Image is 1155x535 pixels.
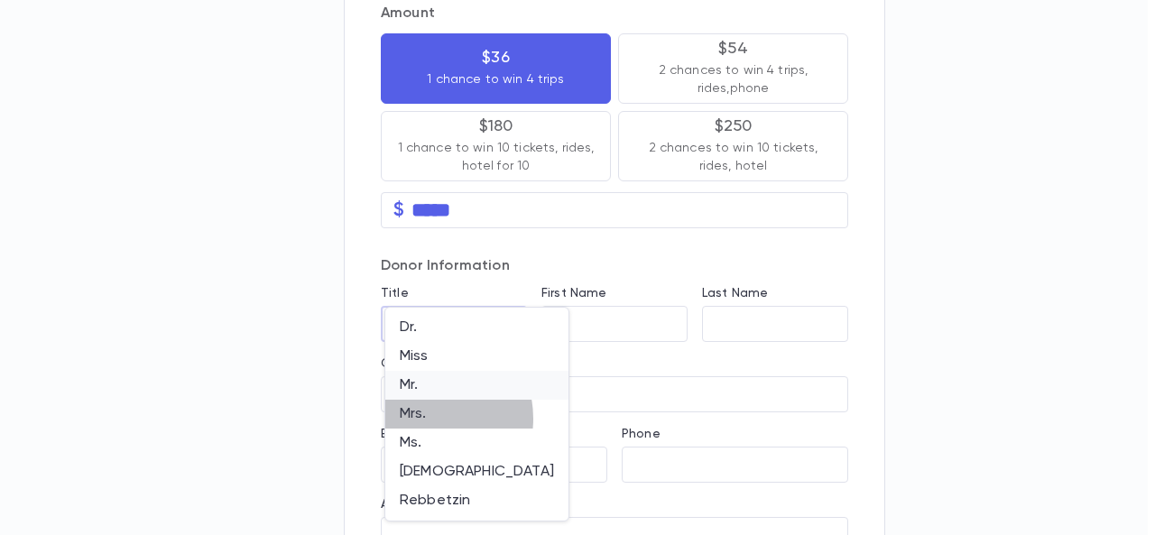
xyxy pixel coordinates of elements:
span: Ms. [400,434,554,452]
span: Mr. [400,376,554,394]
span: Miss [400,347,554,365]
span: Dr. [400,318,554,337]
span: [DEMOGRAPHIC_DATA] [400,463,554,481]
span: Mrs. [400,405,554,423]
span: Rebbetzin [400,492,554,510]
